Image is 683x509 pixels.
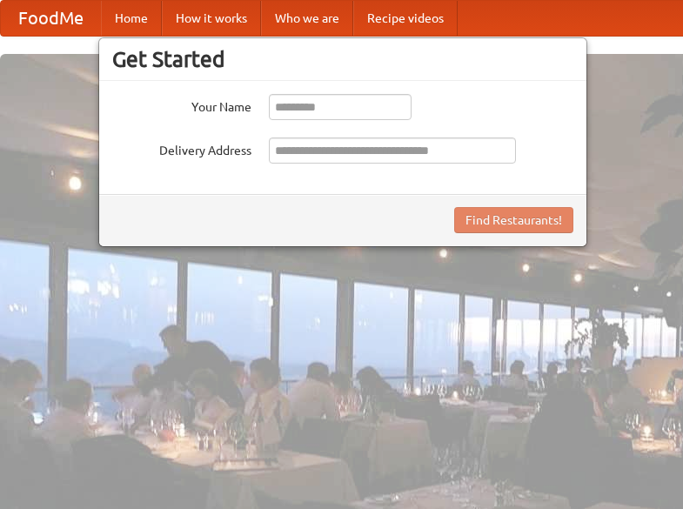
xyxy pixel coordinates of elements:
[353,1,458,36] a: Recipe videos
[261,1,353,36] a: Who we are
[162,1,261,36] a: How it works
[112,137,251,159] label: Delivery Address
[1,1,101,36] a: FoodMe
[112,94,251,116] label: Your Name
[112,46,573,72] h3: Get Started
[101,1,162,36] a: Home
[454,207,573,233] button: Find Restaurants!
